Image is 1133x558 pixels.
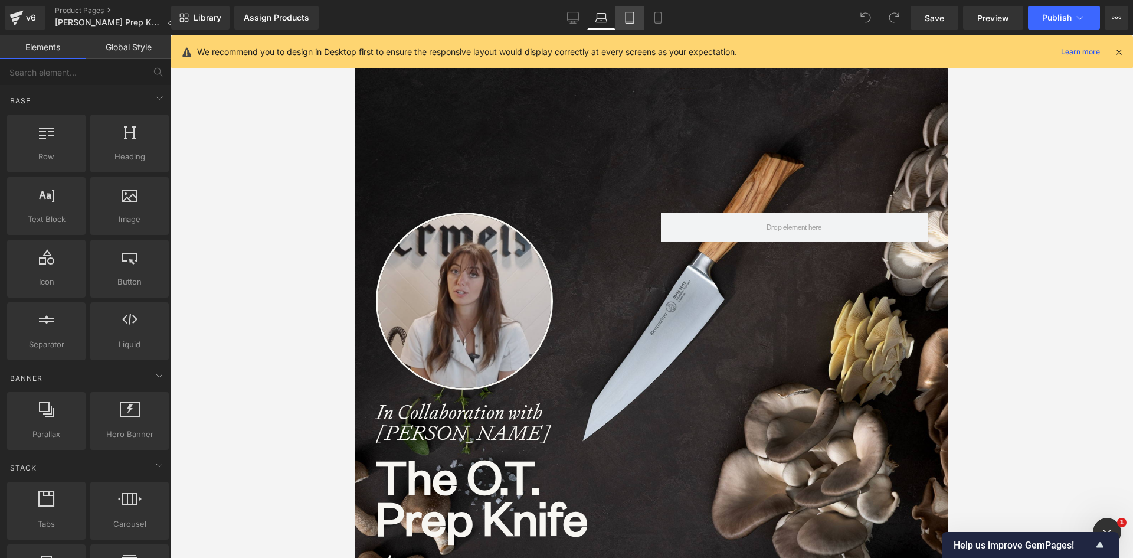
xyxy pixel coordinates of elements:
span: Save [925,12,944,24]
span: Preview [977,12,1009,24]
button: Show survey - Help us improve GemPages! [954,538,1107,552]
span: Tabs [11,518,82,530]
span: Library [194,12,221,23]
span: Publish [1042,13,1072,22]
a: Desktop [559,6,587,30]
a: New Library [171,6,230,30]
span: Parallax [11,428,82,440]
a: Preview [963,6,1023,30]
a: Product Pages [55,6,184,15]
span: Stack [9,462,38,474]
span: Hero Banner [94,428,165,440]
a: v6 [5,6,45,30]
div: Assign Products [244,13,309,22]
b: Prep Knife [21,451,233,511]
span: [PERSON_NAME] Prep Knife [55,18,162,27]
button: Publish [1028,6,1100,30]
a: Learn more [1056,45,1105,59]
strong: $179.95 [21,515,112,552]
a: Tablet [615,6,644,30]
span: Separator [11,338,82,351]
a: Mobile [644,6,672,30]
b: The O.T. [21,409,185,470]
iframe: Intercom live chat [1093,518,1121,546]
button: More [1105,6,1128,30]
a: Laptop [587,6,615,30]
span: Heading [94,151,165,163]
span: Carousel [94,518,165,530]
span: Base [9,95,32,106]
span: Image [94,213,165,226]
span: 1 [1117,518,1127,527]
span: Liquid [94,338,165,351]
strong: In Collaboration with [PERSON_NAME] [21,363,195,410]
button: Undo [854,6,877,30]
div: v6 [24,10,38,25]
span: Button [94,276,165,288]
span: Banner [9,373,44,384]
button: Redo [882,6,906,30]
span: Row [11,151,82,163]
a: Global Style [86,35,171,59]
span: Help us improve GemPages! [954,540,1093,551]
p: We recommend you to design in Desktop first to ensure the responsive layout would display correct... [197,45,737,58]
span: Text Block [11,213,82,226]
span: Icon [11,276,82,288]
